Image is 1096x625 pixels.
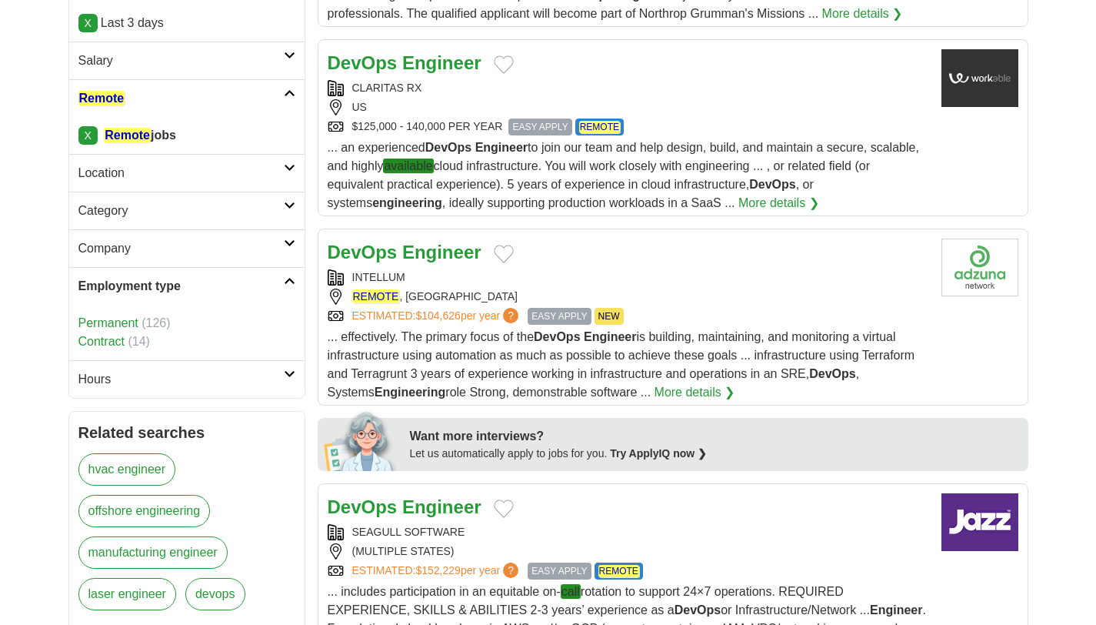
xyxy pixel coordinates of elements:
[78,453,176,486] a: hvac engineer
[494,500,514,518] button: Add to favorite jobs
[415,309,460,322] span: $104,626
[375,386,445,399] strong: Engineering
[475,141,528,154] strong: Engineer
[69,79,305,117] a: Remote
[328,52,398,73] strong: DevOps
[328,269,929,286] div: INTELLUM
[561,584,581,599] em: call
[78,578,176,610] a: laser engineer
[78,316,138,329] a: Permanent
[78,52,284,70] h2: Salary
[78,370,284,389] h2: Hours
[328,242,398,262] strong: DevOps
[425,141,471,154] strong: DevOps
[809,367,855,380] strong: DevOps
[328,52,481,73] a: DevOps Engineer
[508,119,571,135] span: EASY APPLY
[104,128,151,142] em: Remote
[328,99,929,115] div: US
[528,563,591,580] span: EASY APPLY
[352,308,522,325] a: ESTIMATED:$104,626per year?
[610,447,707,460] a: Try ApplyIQ now ❯
[78,164,284,182] h2: Location
[128,335,149,348] span: (14)
[595,308,624,325] span: NEW
[941,493,1018,551] img: Company logo
[528,308,591,325] span: EASY APPLY
[69,192,305,229] a: Category
[410,427,1019,446] div: Want more interviews?
[78,14,98,32] a: X
[402,52,481,73] strong: Engineer
[410,446,1019,462] div: Let us automatically apply to jobs for you.
[941,239,1018,296] img: Company logo
[822,5,903,23] a: More details ❯
[941,49,1018,107] img: Company logo
[78,202,284,220] h2: Category
[579,121,620,133] em: REMOTE
[78,91,125,105] em: Remote
[402,242,481,262] strong: Engineer
[328,330,915,399] span: ... effectively. The primary focus of the is building, maintaining, and monitoring a virtual infr...
[328,524,929,540] div: SEAGULL SOFTWARE
[78,421,295,444] h2: Related searches
[69,360,305,398] a: Hours
[328,289,929,305] div: , [GEOGRAPHIC_DATA]
[494,245,514,263] button: Add to favorite jobs
[383,159,433,173] em: available
[328,80,929,96] div: CLARITAS RX
[69,42,305,79] a: Salary
[328,496,481,517] a: DevOps Engineer
[503,308,518,323] span: ?
[494,55,514,74] button: Add to favorite jobs
[372,196,442,209] strong: engineering
[598,565,639,577] em: REMOTE
[534,330,580,343] strong: DevOps
[78,536,228,569] a: manufacturing engineer
[78,126,98,145] a: X
[328,141,919,209] span: ... an experienced to join our team and help design, build, and maintain a secure, scalable, and ...
[584,330,636,343] strong: Engineer
[503,563,518,578] span: ?
[352,563,522,580] a: ESTIMATED:$152,229per year?
[402,496,481,517] strong: Engineer
[69,154,305,192] a: Location
[185,578,245,610] a: devops
[142,316,170,329] span: (126)
[870,603,922,617] strong: Engineer
[78,277,284,296] h2: Employment type
[104,128,176,142] strong: jobs
[352,289,400,303] em: REMOTE
[78,239,284,258] h2: Company
[78,14,295,32] p: Last 3 days
[328,496,398,517] strong: DevOps
[738,194,819,212] a: More details ❯
[69,267,305,305] a: Employment type
[655,383,735,402] a: More details ❯
[749,178,795,191] strong: DevOps
[78,495,211,527] a: offshore engineering
[328,119,929,135] div: $125,000 - 140,000 PER YEAR
[415,564,460,577] span: $152,229
[324,409,398,471] img: apply-iq-scientist.png
[328,543,929,560] div: (MULTIPLE STATES)
[69,229,305,267] a: Company
[78,335,125,348] a: Contract
[328,242,481,262] a: DevOps Engineer
[675,603,721,617] strong: DevOps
